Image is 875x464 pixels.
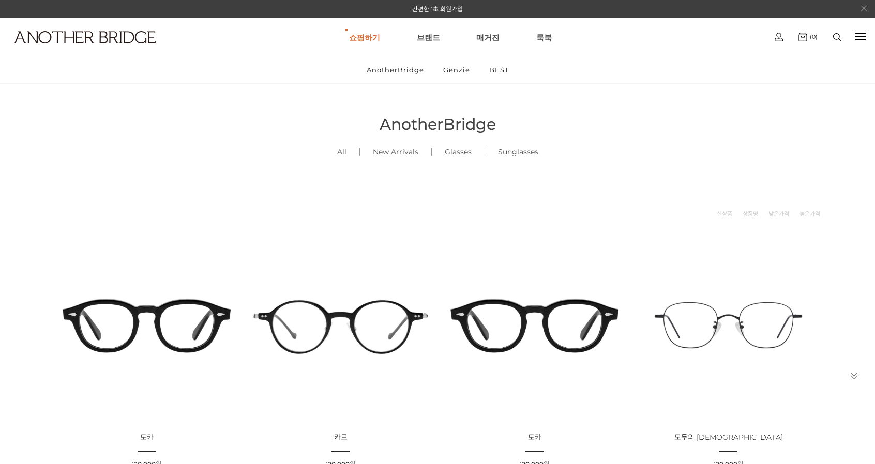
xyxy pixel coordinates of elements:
[674,434,783,441] a: 모두의 [DEMOGRAPHIC_DATA]
[324,134,359,169] a: All
[5,31,137,69] a: logo
[140,434,154,441] a: 토카
[536,19,552,56] a: 룩북
[349,19,380,56] a: 쇼핑하기
[412,5,463,13] a: 간편한 1초 회원가입
[53,232,240,419] img: 토카 아세테이트 뿔테 안경 이미지
[528,434,541,441] a: 토카
[798,33,807,41] img: cart
[743,209,758,219] a: 상품명
[432,134,485,169] a: Glasses
[358,56,433,83] a: AnotherBridge
[380,115,496,134] span: AnotherBridge
[799,209,820,219] a: 높은가격
[441,232,628,419] img: 토카 아세테이트 안경 - 다양한 스타일에 맞는 뿔테 안경 이미지
[717,209,732,219] a: 신상품
[334,434,348,441] a: 카로
[775,33,783,41] img: cart
[807,33,818,40] span: (0)
[635,232,822,419] img: 모두의 안경 - 다양한 크기에 맞춘 다용도 디자인 이미지
[360,134,431,169] a: New Arrivals
[247,232,434,419] img: 카로 - 감각적인 디자인의 패션 아이템 이미지
[528,432,541,442] span: 토카
[434,56,479,83] a: Genzie
[14,31,156,43] img: logo
[833,33,841,41] img: search
[476,19,500,56] a: 매거진
[480,56,518,83] a: BEST
[674,432,783,442] span: 모두의 [DEMOGRAPHIC_DATA]
[485,134,551,169] a: Sunglasses
[417,19,440,56] a: 브랜드
[334,432,348,442] span: 카로
[140,432,154,442] span: 토카
[798,33,818,41] a: (0)
[768,209,789,219] a: 낮은가격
